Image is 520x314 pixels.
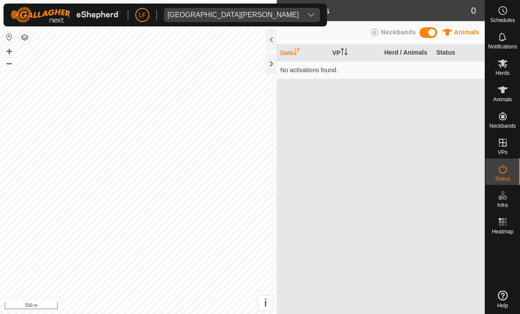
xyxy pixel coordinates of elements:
div: [GEOGRAPHIC_DATA][PERSON_NAME] [167,11,299,18]
span: Neckbands [381,29,416,36]
button: + [4,46,15,57]
button: Map Layers [19,32,30,43]
button: Reset Map [4,32,15,42]
th: Date [277,44,329,62]
span: Heatmap [492,229,513,234]
a: Privacy Policy [104,303,137,310]
span: Animals [493,97,512,102]
a: Help [485,287,520,312]
button: – [4,58,15,68]
h2: Activations [282,5,471,16]
span: i [264,297,267,309]
span: LF [139,11,146,20]
td: No activations found. [277,61,485,79]
span: 0 [471,4,476,17]
span: Schedules [490,18,515,23]
th: VP [329,44,381,62]
span: Help [497,303,508,308]
div: dropdown trigger [302,8,320,22]
th: Status [433,44,485,62]
th: Herd / Animals [381,44,433,62]
span: Status [495,176,510,181]
span: East Wendland [164,8,302,22]
span: Neckbands [489,123,516,129]
span: VPs [498,150,507,155]
img: Gallagher Logo [11,7,121,23]
a: Contact Us [147,303,173,310]
span: Herds [495,70,509,76]
span: Animals [454,29,479,36]
span: Notifications [488,44,517,49]
button: i [258,296,273,310]
p-sorticon: Activate to sort [293,49,301,56]
span: Infra [497,203,508,208]
p-sorticon: Activate to sort [341,49,348,56]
